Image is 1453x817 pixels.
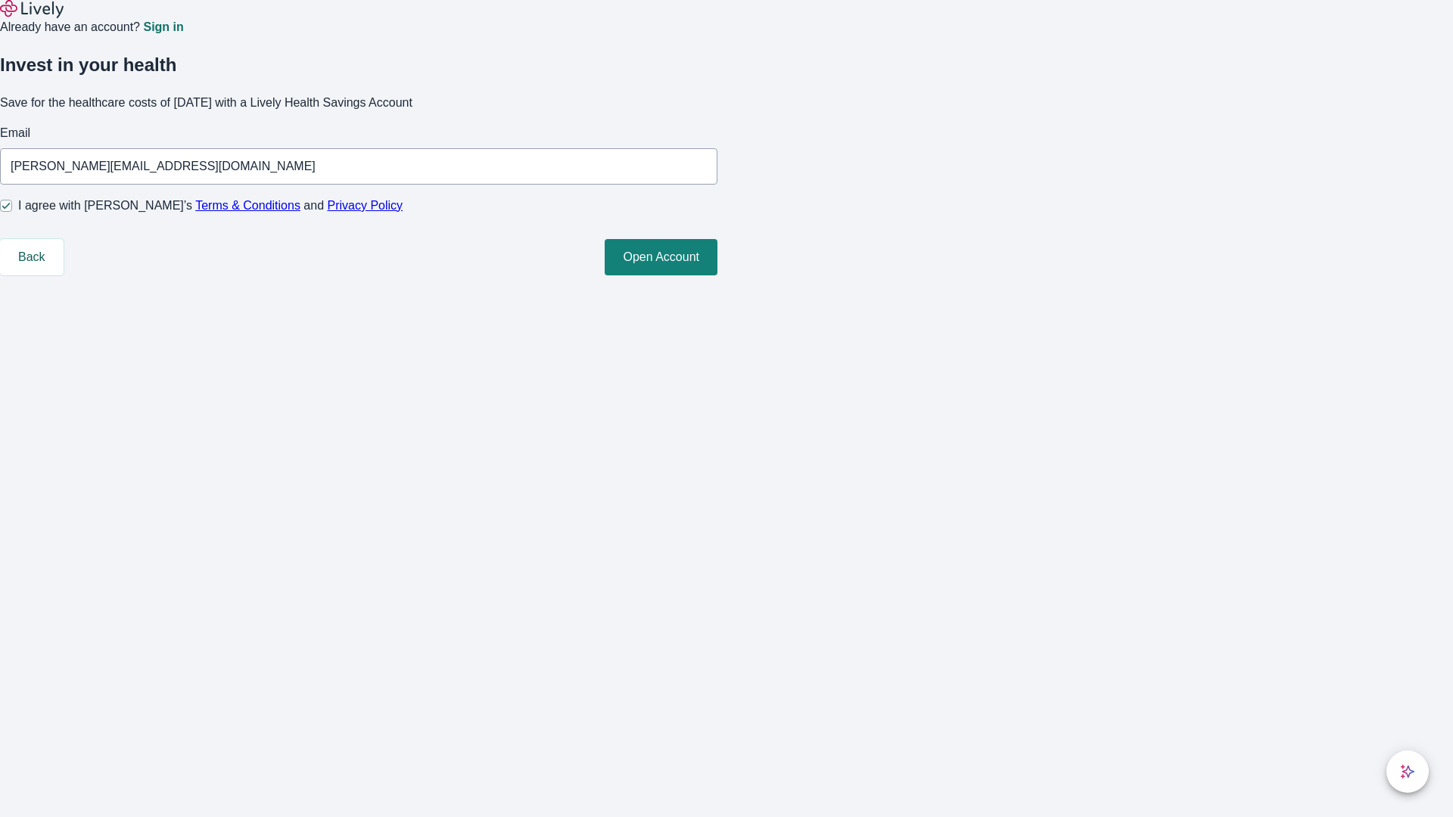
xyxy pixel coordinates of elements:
a: Privacy Policy [328,199,403,212]
a: Sign in [143,21,183,33]
button: Open Account [605,239,717,275]
a: Terms & Conditions [195,199,300,212]
button: chat [1386,750,1429,793]
svg: Lively AI Assistant [1400,764,1415,779]
span: I agree with [PERSON_NAME]’s and [18,197,403,215]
